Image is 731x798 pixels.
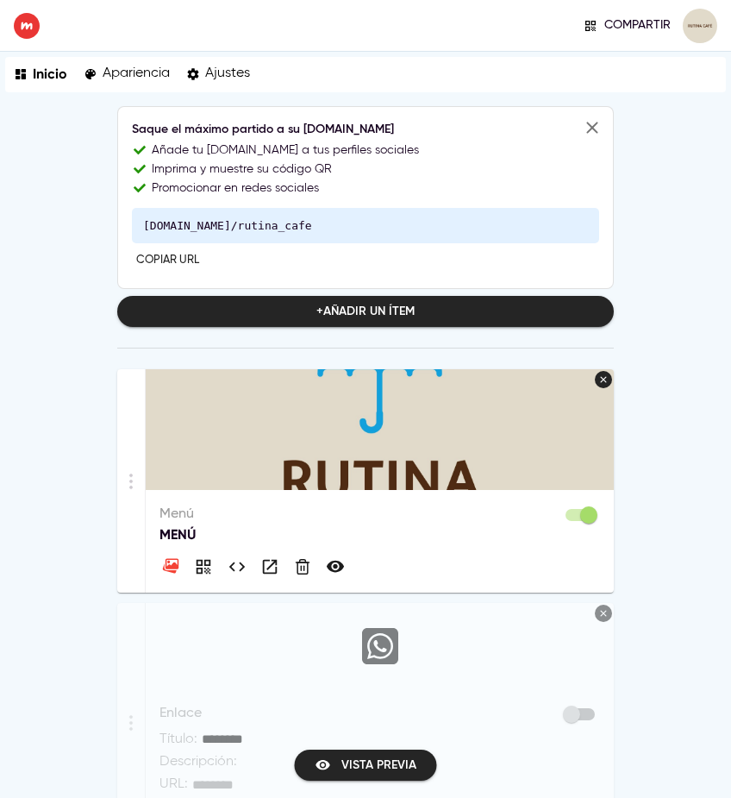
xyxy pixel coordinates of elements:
[159,703,600,724] p: Enlace
[132,208,599,243] pre: [DOMAIN_NAME]/rutina_cafe
[291,556,314,578] button: Eliminar Menú
[258,555,282,579] button: Vista
[159,504,600,525] p: Menú
[136,251,199,271] span: Copiar URL
[159,729,197,750] p: Título :
[132,248,203,274] button: Copiar URL
[683,9,717,43] img: images%2FuXlMY36rymN6iFix56HD0M3u1H62%2Fuser.png
[225,555,249,579] button: Código integrado
[186,66,250,84] a: Ajustes
[323,555,347,579] button: Hacer privado
[131,301,600,323] span: + Añadir un ítem
[580,13,678,38] button: Compartir
[316,755,416,776] span: Vista previa
[159,774,188,795] p: URL :
[295,750,437,782] button: Vista previa
[152,160,332,178] p: Imprima y muestre su código QR
[33,66,67,82] p: Inicio
[191,555,216,579] button: Compartir
[205,66,250,82] p: Ajustes
[159,525,600,545] p: MENÚ
[117,296,614,328] button: +Añadir un ítem
[84,66,170,84] a: Apariencia
[152,179,319,197] p: Promocionar en redes sociales
[132,121,599,140] h6: Saque el máximo partido a su [DOMAIN_NAME]
[14,66,67,84] a: Inicio
[159,751,237,772] p: Descripción :
[595,371,612,388] button: Eliminar imagen
[595,605,612,622] button: Eliminar icono
[103,66,170,82] p: Apariencia
[587,18,671,33] span: Compartir
[152,141,419,159] p: Añade tu [DOMAIN_NAME] a tus perfiles sociales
